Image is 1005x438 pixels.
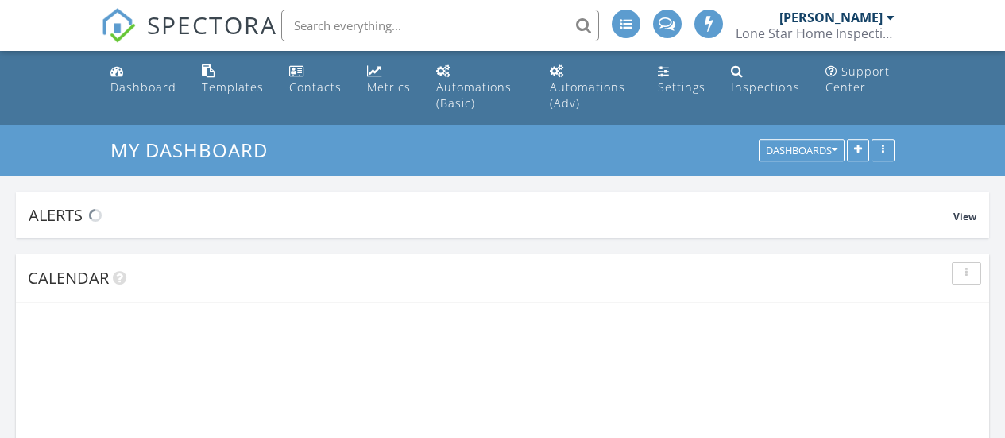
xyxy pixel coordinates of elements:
[202,79,264,95] div: Templates
[281,10,599,41] input: Search everything...
[147,8,277,41] span: SPECTORA
[110,79,176,95] div: Dashboard
[819,57,902,103] a: Support Center
[550,79,625,110] div: Automations (Adv)
[289,79,342,95] div: Contacts
[110,137,281,163] a: My Dashboard
[367,79,411,95] div: Metrics
[436,79,512,110] div: Automations (Basic)
[104,57,183,103] a: Dashboard
[731,79,800,95] div: Inspections
[101,8,136,43] img: The Best Home Inspection Software - Spectora
[195,57,270,103] a: Templates
[759,140,845,162] button: Dashboards
[651,57,712,103] a: Settings
[766,145,837,157] div: Dashboards
[736,25,895,41] div: Lone Star Home Inspections PLLC
[725,57,806,103] a: Inspections
[430,57,531,118] a: Automations (Basic)
[29,204,953,226] div: Alerts
[28,267,109,289] span: Calendar
[101,21,277,55] a: SPECTORA
[825,64,890,95] div: Support Center
[283,57,348,103] a: Contacts
[543,57,639,118] a: Automations (Advanced)
[953,210,976,223] span: View
[779,10,883,25] div: [PERSON_NAME]
[658,79,705,95] div: Settings
[361,57,417,103] a: Metrics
